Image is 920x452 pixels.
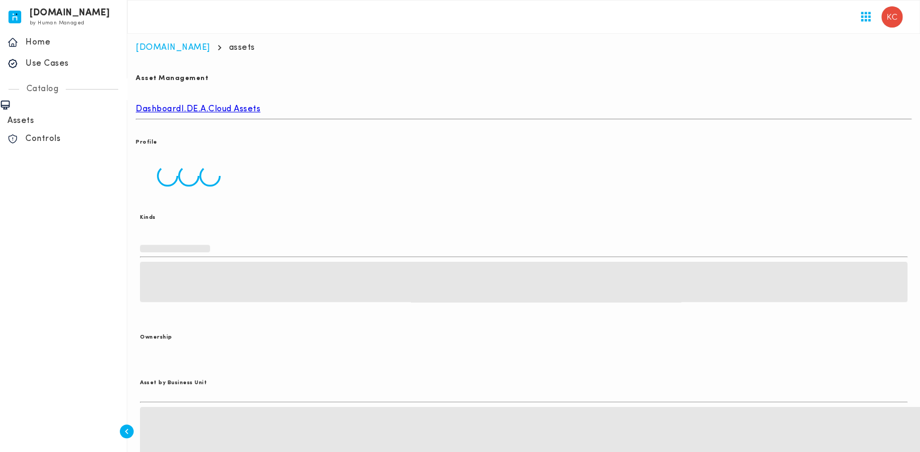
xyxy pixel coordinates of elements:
a: Cloud Assets [208,105,260,113]
a: Dashboard [136,105,181,113]
h5: Asset Management [136,73,912,84]
button: User [877,2,907,32]
p: Controls [25,134,119,144]
p: Assets [7,116,127,126]
p: Home [25,37,119,48]
a: [DOMAIN_NAME] [136,43,210,52]
h6: Ownership [140,332,907,343]
img: invicta.io [8,11,21,23]
p: Catalog [19,84,66,94]
p: assets [229,42,255,53]
span: by Human Managed [30,20,84,26]
h6: Kinds [140,212,907,223]
h6: Asset by Business Unit [140,378,907,388]
a: I.DE.A. [181,105,209,113]
h6: [DOMAIN_NAME] [30,10,110,17]
img: Kristofferson Campilan [881,6,903,28]
nav: breadcrumb [136,42,912,53]
p: Use Cases [25,58,119,69]
h6: Profile [136,137,912,148]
